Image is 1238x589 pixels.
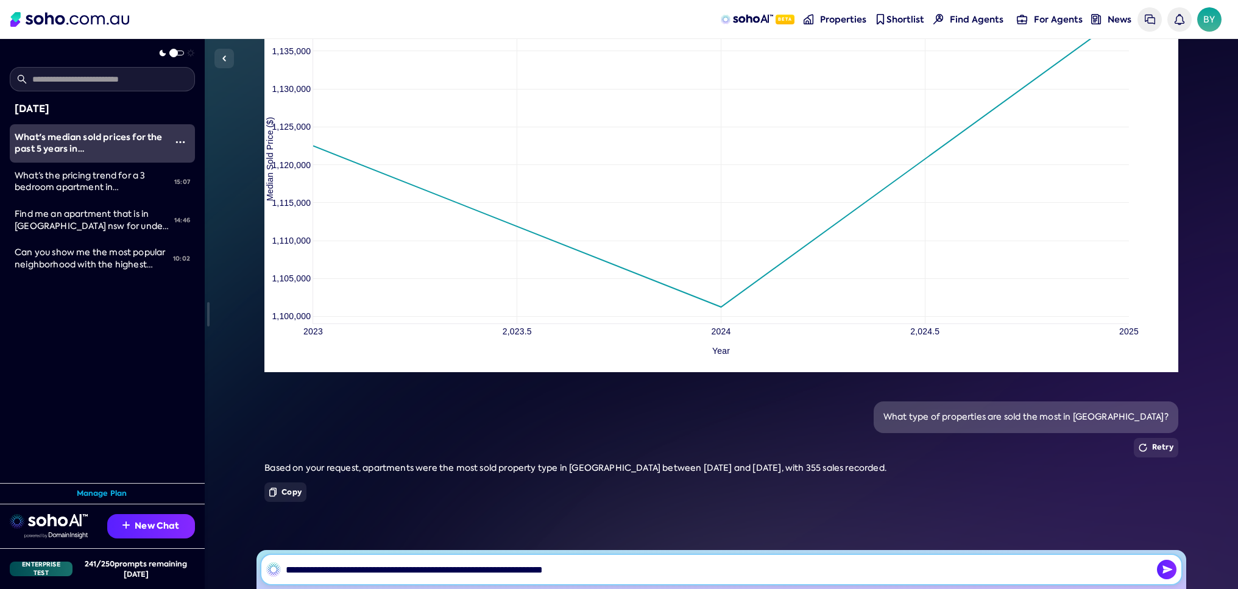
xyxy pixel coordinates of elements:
img: Data provided by Domain Insight [24,532,88,538]
a: Avatar of Baillie Yip [1197,7,1222,32]
img: bell icon [1174,14,1184,24]
button: Copy [264,482,306,502]
a: What’s the pricing trend for a 3 bedroom apartment in [GEOGRAPHIC_DATA] for the past 10 years? Ca... [10,163,169,201]
a: Find me an apartment that is in [GEOGRAPHIC_DATA] nsw for under 2 million [10,201,169,239]
div: Can you show me the most popular neighborhood with the highest volume of transactions in Sydney f... [15,247,168,270]
div: 10:02 [168,245,195,272]
div: What’s the pricing trend for a 3 bedroom apartment in north Sydney for the past 10 years? Can you... [15,170,169,194]
img: Copy icon [269,487,277,497]
a: Notifications [1167,7,1192,32]
span: What’s the pricing trend for a 3 bedroom apartment in [GEOGRAPHIC_DATA] for the past 10 years? Ca... [15,170,169,228]
div: What type of properties are sold the most in [GEOGRAPHIC_DATA]? [883,411,1169,423]
img: sohoai logo [10,514,88,529]
div: Find me an apartment that is in Glebe nsw for under 2 million [15,208,169,232]
span: Find Agents [950,13,1003,26]
img: Sidebar toggle icon [217,51,232,66]
img: news-nav icon [1091,14,1102,24]
button: New Chat [107,514,195,538]
button: Retry [1134,438,1178,457]
img: More icon [175,137,185,147]
span: Can you show me the most popular neighborhood with the highest volume of transactions in [GEOGRAP... [15,247,165,305]
span: Properties [820,13,866,26]
span: For Agents [1034,13,1083,26]
img: Send icon [1157,560,1176,579]
img: SohoAI logo black [266,562,281,577]
img: messages icon [1145,14,1155,24]
img: Retry icon [1139,443,1147,452]
a: What's median sold prices for the past 5 years in [GEOGRAPHIC_DATA] and plot it on a chart [10,124,166,163]
button: Send [1157,560,1176,579]
div: Enterprise Test [10,562,73,576]
span: News [1108,13,1131,26]
div: 241 / 250 prompts remaining [DATE] [77,559,195,579]
img: for-agents-nav icon [1017,14,1027,24]
span: Shortlist [886,13,924,26]
div: 14:46 [169,207,195,234]
div: 15:07 [169,169,195,196]
span: Based on your request, apartments were the most sold property type in [GEOGRAPHIC_DATA] between [... [264,462,886,473]
span: Beta [776,15,794,24]
a: Messages [1137,7,1162,32]
div: [DATE] [15,101,190,117]
div: What's median sold prices for the past 5 years in north sydney and plot it on a chart [15,132,166,155]
img: shortlist-nav icon [875,14,885,24]
img: Recommendation icon [122,521,130,529]
img: sohoAI logo [721,15,773,24]
img: Find agents icon [933,14,944,24]
span: What's median sold prices for the past 5 years in [GEOGRAPHIC_DATA] and plot it on a chart [15,131,163,179]
a: Manage Plan [77,488,127,499]
span: Find me an apartment that is in [GEOGRAPHIC_DATA] nsw for under 2 million [15,208,169,243]
span: BY [1197,7,1222,32]
a: Can you show me the most popular neighborhood with the highest volume of transactions in [GEOGRAP... [10,239,168,278]
img: Soho Logo [10,12,129,27]
img: properties-nav icon [804,14,814,24]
